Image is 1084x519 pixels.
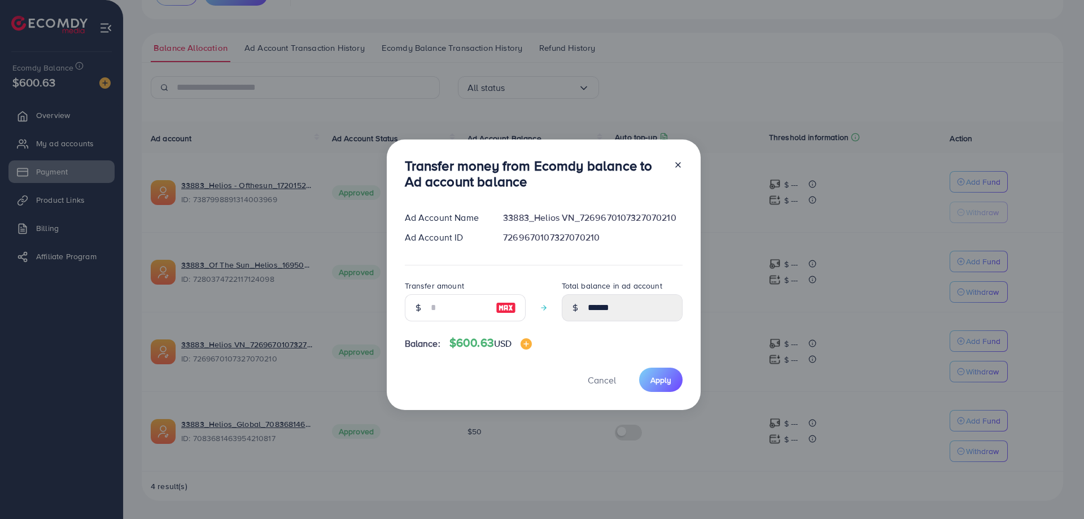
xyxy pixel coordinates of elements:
[494,211,691,224] div: 33883_Helios VN_7269670107327070210
[449,336,532,350] h4: $600.63
[562,280,662,291] label: Total balance in ad account
[639,368,683,392] button: Apply
[1036,468,1076,511] iframe: Chat
[588,374,616,386] span: Cancel
[405,158,665,190] h3: Transfer money from Ecomdy balance to Ad account balance
[521,338,532,350] img: image
[494,337,512,350] span: USD
[405,280,464,291] label: Transfer amount
[574,368,630,392] button: Cancel
[650,374,671,386] span: Apply
[494,231,691,244] div: 7269670107327070210
[396,211,495,224] div: Ad Account Name
[496,301,516,315] img: image
[396,231,495,244] div: Ad Account ID
[405,337,440,350] span: Balance:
